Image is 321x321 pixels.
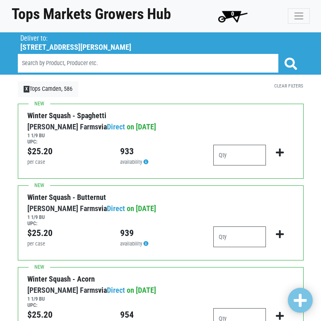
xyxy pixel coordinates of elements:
a: Direct [107,204,125,213]
input: Qty [213,226,266,247]
a: Direct [107,286,125,294]
div: 933 [120,145,201,158]
span: X [24,86,30,92]
div: 939 [120,226,201,240]
span: Tops Camden, 586 (9554 Harden Blvd, Camden, NY 13316, USA) [20,32,301,52]
a: Tops Markets Growers Hub [12,3,171,29]
div: Winter Squash - Butternut [27,192,106,203]
div: per case [27,240,108,248]
span: on [DATE] [27,204,282,226]
span: on [DATE] [27,286,282,308]
span: on [DATE] [27,122,282,145]
span: availability [120,159,142,165]
span: 0 [231,10,234,17]
h5: [STREET_ADDRESS][PERSON_NAME] [20,43,295,52]
div: via [27,285,282,308]
div: via [27,203,282,226]
input: Qty [213,145,266,165]
h6: 1 1/9 BU [27,296,282,302]
div: $25.20 [27,145,108,158]
img: cart [214,8,251,24]
h6: 1 1/9 BU [27,132,282,139]
h1: Tops Markets Growers Hub [12,5,171,23]
a: Clear Filters [274,83,303,89]
h6: 1 1/9 BU [27,214,282,220]
div: $25.20 [27,226,108,240]
h6: UPC: [27,220,282,226]
a: 0 [214,8,251,24]
span: availability [120,241,142,247]
a: Direct [107,122,125,131]
a: XTops Camden, 586 [18,81,79,97]
h6: UPC: [27,139,282,145]
a: [PERSON_NAME] Farms [27,204,98,213]
a: [PERSON_NAME] Farms [27,286,98,294]
a: [PERSON_NAME] Farms [27,122,98,131]
input: Search by Product, Producer etc. [18,54,278,73]
div: per case [27,158,108,166]
p: Deliver to: [20,34,295,43]
div: via [27,121,282,145]
h6: UPC: [27,302,282,308]
div: Winter Squash - Acorn [27,273,95,285]
button: Toggle navigation [288,8,310,24]
div: Winter Squash - Spaghetti [27,110,106,121]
